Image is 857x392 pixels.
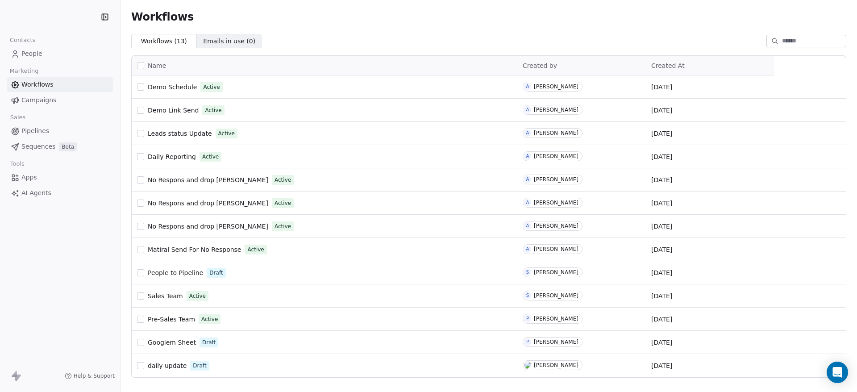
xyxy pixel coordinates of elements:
a: Sales Team [148,292,183,300]
div: [PERSON_NAME] [534,153,578,159]
span: Contacts [6,33,39,47]
span: Draft [209,269,223,277]
div: A [526,199,529,206]
span: Help & Support [74,372,115,379]
span: Apps [21,173,37,182]
a: Demo Schedule [148,83,197,92]
div: A [526,176,529,183]
span: Sales [6,111,29,124]
a: Leads status Update [148,129,212,138]
div: A [526,246,529,253]
a: Campaigns [7,93,113,108]
span: Created by [523,62,557,69]
span: Marketing [6,64,42,78]
span: Created At [651,62,685,69]
span: [DATE] [651,338,672,347]
a: daily update [148,361,187,370]
span: Emails in use ( 0 ) [203,37,255,46]
span: People to Pipeline [148,269,203,276]
span: Active [218,129,235,138]
a: Matiral Send For No Response [148,245,241,254]
span: [DATE] [651,222,672,231]
a: Help & Support [65,372,115,379]
a: People to Pipeline [148,268,203,277]
span: Workflows [131,11,194,23]
div: Open Intercom Messenger [827,362,848,383]
span: [DATE] [651,175,672,184]
img: S [524,362,531,369]
span: [DATE] [651,199,672,208]
div: A [526,106,529,113]
span: Workflows [21,80,54,89]
span: [DATE] [651,292,672,300]
span: Pipelines [21,126,49,136]
span: daily update [148,362,187,369]
span: Campaigns [21,96,56,105]
span: [DATE] [651,361,672,370]
a: No Respons and drop [PERSON_NAME] [148,175,268,184]
span: [DATE] [651,315,672,324]
div: [PERSON_NAME] [534,223,578,229]
span: [DATE] [651,152,672,161]
div: A [526,222,529,229]
a: SequencesBeta [7,139,113,154]
span: No Respons and drop [PERSON_NAME] [148,176,268,183]
span: Beta [59,142,77,151]
div: [PERSON_NAME] [534,176,578,183]
span: Name [148,61,166,71]
span: Active [203,83,220,91]
span: Googlem Sheet [148,339,196,346]
a: People [7,46,113,61]
div: [PERSON_NAME] [534,246,578,252]
a: Googlem Sheet [148,338,196,347]
span: Draft [193,362,206,370]
div: A [526,83,529,90]
span: Active [189,292,206,300]
div: A [526,129,529,137]
span: Matiral Send For No Response [148,246,241,253]
div: [PERSON_NAME] [534,339,578,345]
span: AI Agents [21,188,51,198]
span: Active [275,176,291,184]
span: Active [275,222,291,230]
a: AI Agents [7,186,113,200]
a: Apps [7,170,113,185]
span: [DATE] [651,268,672,277]
span: No Respons and drop [PERSON_NAME] [148,223,268,230]
div: [PERSON_NAME] [534,316,578,322]
span: Leads status Update [148,130,212,137]
span: Active [275,199,291,207]
span: Active [247,246,264,254]
span: Draft [202,338,216,346]
a: Workflows [7,77,113,92]
div: S [526,292,529,299]
div: S [526,269,529,276]
a: Daily Reporting [148,152,196,161]
div: [PERSON_NAME] [534,200,578,206]
div: [PERSON_NAME] [534,269,578,275]
a: Pre-Sales Team [148,315,195,324]
div: [PERSON_NAME] [534,83,578,90]
span: Active [202,153,219,161]
span: People [21,49,42,58]
span: Sales Team [148,292,183,300]
span: Daily Reporting [148,153,196,160]
span: Sequences [21,142,55,151]
span: [DATE] [651,129,672,138]
span: [DATE] [651,83,672,92]
div: [PERSON_NAME] [534,362,578,368]
span: Demo Link Send [148,107,199,114]
span: [DATE] [651,106,672,115]
div: A [526,153,529,160]
a: No Respons and drop [PERSON_NAME] [148,222,268,231]
a: Pipelines [7,124,113,138]
div: [PERSON_NAME] [534,292,578,299]
div: [PERSON_NAME] [534,130,578,136]
span: Tools [6,157,28,171]
div: P [526,315,529,322]
a: No Respons and drop [PERSON_NAME] [148,199,268,208]
div: [PERSON_NAME] [534,107,578,113]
